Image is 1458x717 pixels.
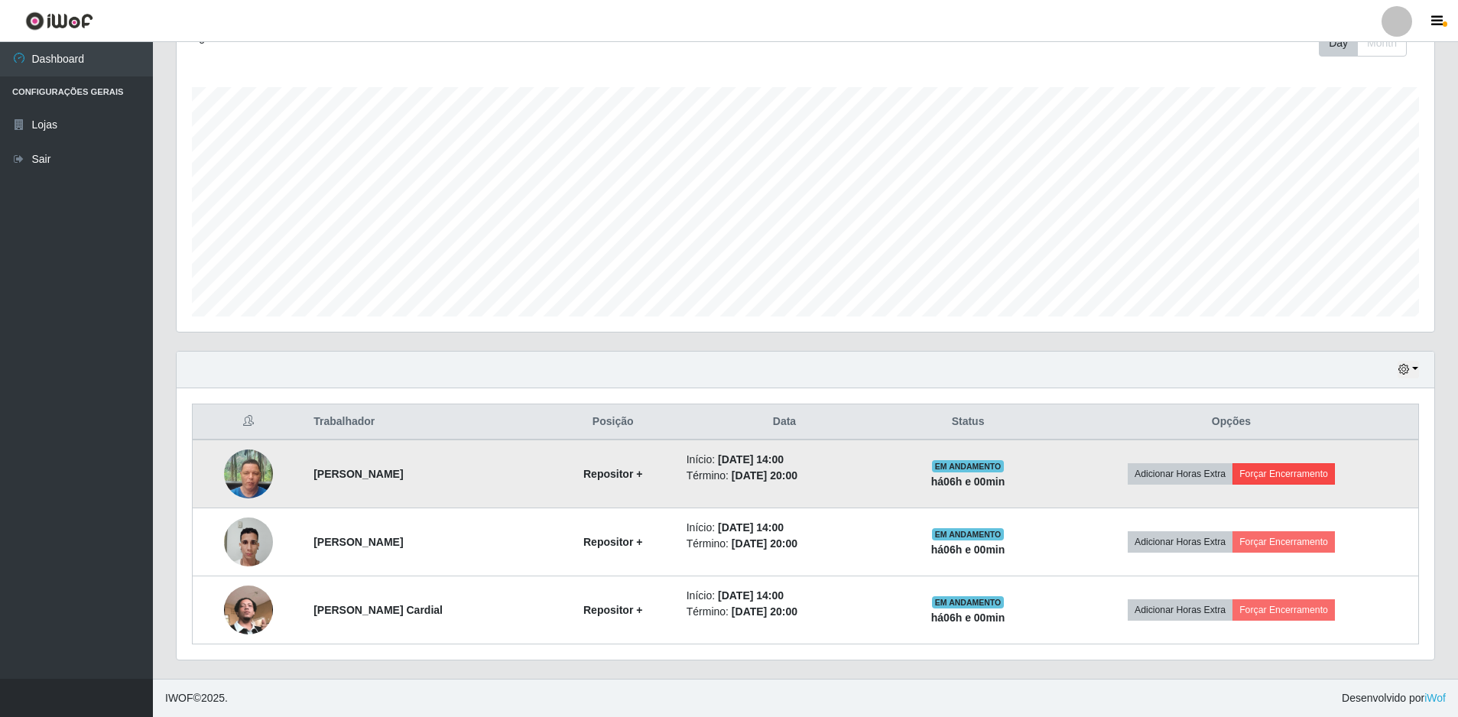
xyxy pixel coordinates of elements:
[732,469,797,482] time: [DATE] 20:00
[687,536,882,552] li: Término:
[732,605,797,618] time: [DATE] 20:00
[583,604,642,616] strong: Repositor +
[1128,599,1232,621] button: Adicionar Horas Extra
[687,452,882,468] li: Início:
[718,453,784,466] time: [DATE] 14:00
[732,537,797,550] time: [DATE] 20:00
[687,588,882,604] li: Início:
[1319,30,1419,57] div: Toolbar with button groups
[583,468,642,480] strong: Repositor +
[313,468,403,480] strong: [PERSON_NAME]
[304,404,549,440] th: Trabalhador
[931,543,1005,556] strong: há 06 h e 00 min
[687,520,882,536] li: Início:
[1044,404,1419,440] th: Opções
[313,536,403,548] strong: [PERSON_NAME]
[25,11,93,31] img: CoreUI Logo
[718,521,784,534] time: [DATE] 14:00
[224,441,273,506] img: 1755021069017.jpeg
[1319,30,1407,57] div: First group
[1342,690,1446,706] span: Desenvolvido por
[687,604,882,620] li: Término:
[1319,30,1358,57] button: Day
[931,475,1005,488] strong: há 06 h e 00 min
[1357,30,1407,57] button: Month
[687,468,882,484] li: Término:
[224,509,273,574] img: 1755648564226.jpeg
[931,612,1005,624] strong: há 06 h e 00 min
[165,690,228,706] span: © 2025 .
[1128,531,1232,553] button: Adicionar Horas Extra
[932,596,1005,608] span: EM ANDAMENTO
[165,692,193,704] span: IWOF
[1232,463,1335,485] button: Forçar Encerramento
[932,528,1005,540] span: EM ANDAMENTO
[224,566,273,654] img: 1756072414532.jpeg
[549,404,677,440] th: Posição
[677,404,891,440] th: Data
[1424,692,1446,704] a: iWof
[891,404,1044,440] th: Status
[313,604,443,616] strong: [PERSON_NAME] Cardial
[1232,599,1335,621] button: Forçar Encerramento
[583,536,642,548] strong: Repositor +
[1232,531,1335,553] button: Forçar Encerramento
[1128,463,1232,485] button: Adicionar Horas Extra
[932,460,1005,472] span: EM ANDAMENTO
[718,589,784,602] time: [DATE] 14:00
